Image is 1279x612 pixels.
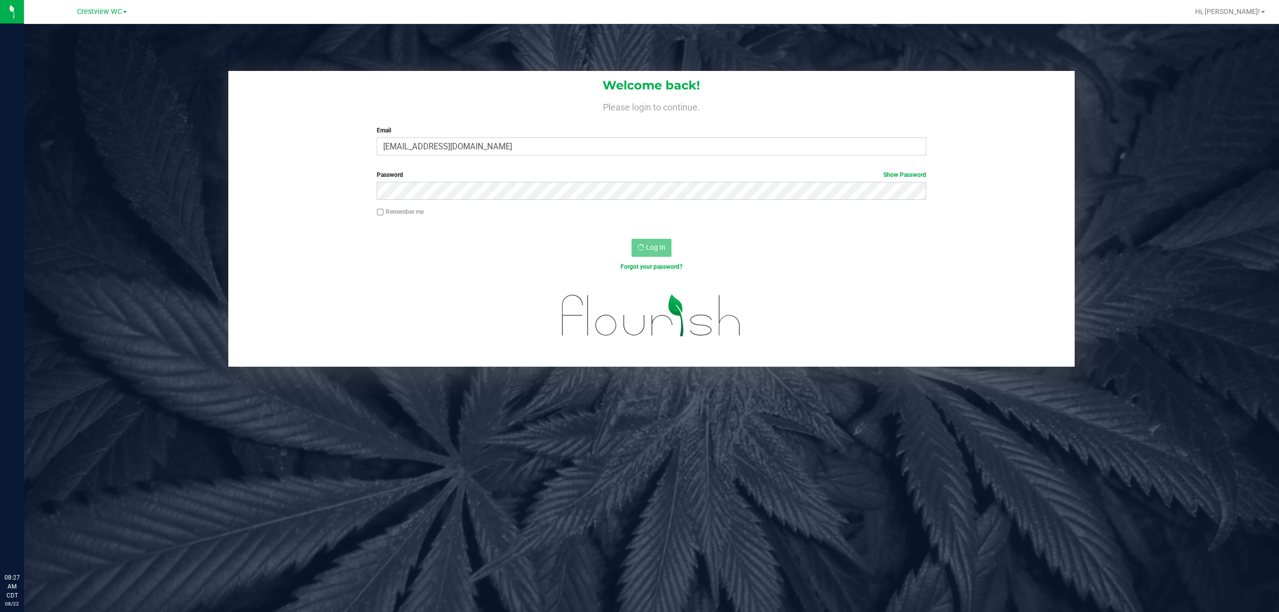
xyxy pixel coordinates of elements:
label: Email [377,126,926,135]
a: Forgot your password? [621,263,682,270]
button: Log In [632,239,671,257]
span: Password [377,171,403,178]
span: Hi, [PERSON_NAME]! [1195,7,1260,15]
h4: Please login to continue. [228,100,1075,112]
h1: Welcome back! [228,79,1075,92]
input: Remember me [377,209,384,216]
a: Show Password [883,171,926,178]
label: Remember me [377,207,424,216]
span: Crestview WC [77,7,122,16]
p: 08:27 AM CDT [4,573,19,600]
span: Log In [646,243,665,251]
img: flourish_logo.svg [546,282,757,350]
p: 08/22 [4,600,19,608]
